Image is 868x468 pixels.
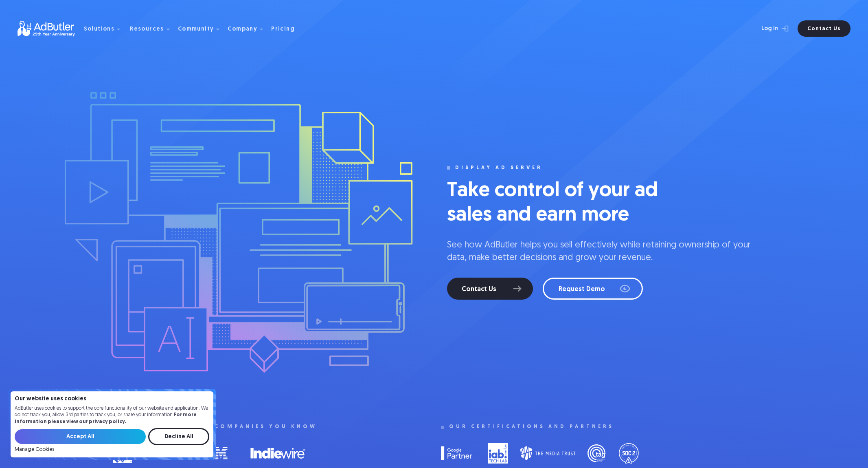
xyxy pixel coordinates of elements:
[740,20,793,37] a: Log In
[449,424,614,430] div: Our certifications and partners
[543,278,643,300] a: Request Demo
[455,165,543,171] div: display ad server
[15,447,54,453] a: Manage Cookies
[798,20,850,37] a: Contact Us
[15,429,146,444] input: Accept All
[228,26,257,32] div: Company
[148,428,209,445] input: Decline All
[447,239,755,265] p: See how AdButler helps you sell effectively while retaining ownership of your data, make better d...
[271,25,301,32] a: Pricing
[15,405,209,426] p: AdButler uses cookies to support the core functionality of our website and application. We do not...
[447,278,533,300] a: Contact Us
[447,179,691,228] h1: Take control of your ad sales and earn more
[84,26,115,32] div: Solutions
[15,396,209,402] h4: Our website uses cookies
[178,26,214,32] div: Community
[121,424,317,430] div: used and loved by companies you know
[130,26,164,32] div: Resources
[271,26,295,32] div: Pricing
